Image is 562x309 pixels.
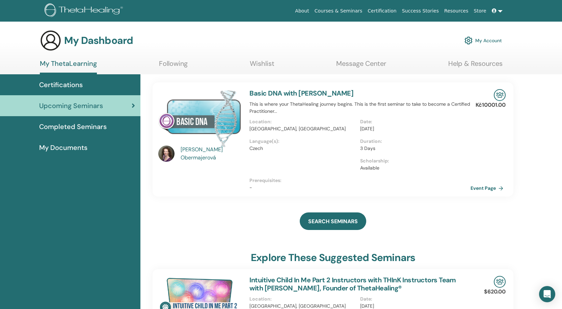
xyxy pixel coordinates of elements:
[292,5,312,17] a: About
[45,3,125,19] img: logo.png
[464,35,473,46] img: cog.svg
[464,33,502,48] a: My Account
[249,177,471,184] p: Prerequisites :
[158,89,241,148] img: Basic DNA
[39,122,107,132] span: Completed Seminars
[360,157,466,164] p: Scholarship :
[249,125,356,132] p: [GEOGRAPHIC_DATA], [GEOGRAPHIC_DATA]
[39,80,83,90] span: Certifications
[494,89,506,101] img: In-Person Seminar
[249,184,471,191] p: -
[494,276,506,288] img: In-Person Seminar
[249,295,356,303] p: Location :
[249,276,456,292] a: Intuitive Child In Me Part 2 Instructors with THInK Instructors Team with [PERSON_NAME], Founder ...
[40,59,97,74] a: My ThetaLearning
[399,5,441,17] a: Success Stories
[476,101,506,109] p: Kč10001.00
[300,212,366,230] a: SEARCH SEMINARS
[251,252,415,264] h3: explore these suggested seminars
[360,295,466,303] p: Date :
[158,146,175,162] img: default.jpg
[312,5,365,17] a: Courses & Seminars
[39,101,103,111] span: Upcoming Seminars
[539,286,555,302] div: Open Intercom Messenger
[249,89,353,98] a: Basic DNA with [PERSON_NAME]
[249,101,471,115] p: This is where your ThetaHealing journey begins. This is the first seminar to take to become a Cer...
[365,5,399,17] a: Certification
[249,138,356,145] p: Language(s) :
[471,5,489,17] a: Store
[39,143,87,153] span: My Documents
[40,30,61,51] img: generic-user-icon.jpg
[250,59,274,73] a: Wishlist
[360,125,466,132] p: [DATE]
[249,118,356,125] p: Location :
[360,164,466,172] p: Available
[336,59,386,73] a: Message Center
[471,183,506,193] a: Event Page
[159,59,188,73] a: Following
[360,145,466,152] p: 3 Days
[181,146,243,162] a: [PERSON_NAME] Obermajerová
[64,34,133,47] h3: My Dashboard
[249,145,356,152] p: Czech
[360,138,466,145] p: Duration :
[308,218,358,225] span: SEARCH SEMINARS
[441,5,471,17] a: Resources
[484,288,506,296] p: $620.00
[448,59,503,73] a: Help & Resources
[360,118,466,125] p: Date :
